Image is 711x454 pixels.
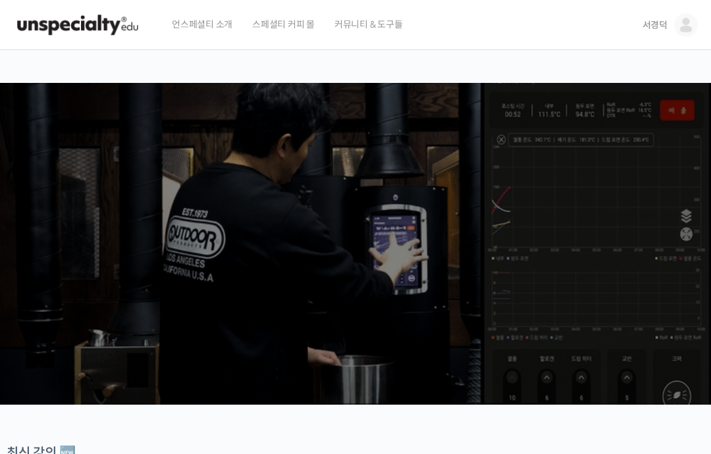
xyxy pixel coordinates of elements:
[13,254,698,272] p: 시간과 장소에 구애받지 않고, 검증된 커리큘럼으로
[643,19,668,31] span: 서경덕
[13,182,698,248] p: [PERSON_NAME]을 다하는 당신을 위해, 최고와 함께 만든 커피 클래스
